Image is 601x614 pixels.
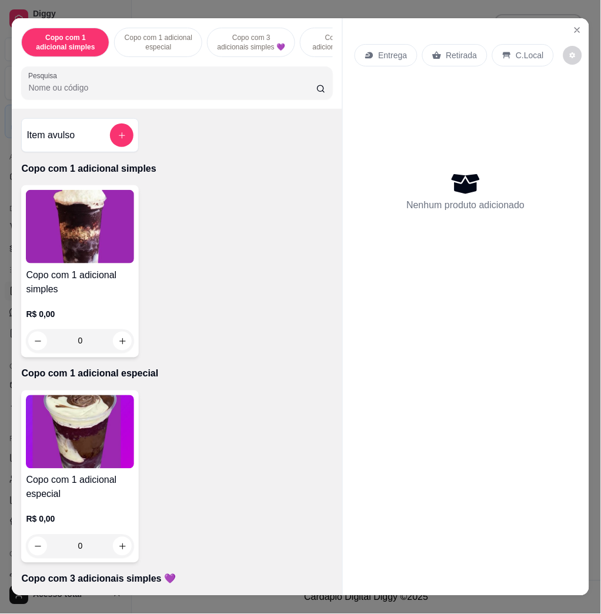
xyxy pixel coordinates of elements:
p: Copo com 1 adicional especial [124,33,192,52]
p: Retirada [446,49,478,61]
p: C.Local [516,49,544,61]
p: Copo com 1 adicional especial [21,367,332,381]
p: Entrega [379,49,408,61]
p: R$ 0,00 [26,308,134,320]
h4: Item avulso [26,128,75,142]
p: Copo com 3 adicionais simples 💜 [21,572,332,586]
button: add-separate-item [110,124,133,147]
button: decrease-product-quantity [563,46,582,65]
button: Close [568,21,587,39]
img: product-image [26,190,134,263]
p: R$ 0,00 [26,513,134,525]
p: Copo com 1 adicional simples [21,162,332,176]
img: product-image [26,395,134,469]
p: Copo com 3 adicionais simples 💜 [217,33,285,52]
label: Pesquisa [28,71,61,81]
h4: Copo com 1 adicional simples [26,268,134,296]
p: Copo com 1 adicional simples [31,33,99,52]
input: Pesquisa [28,82,316,94]
h4: Copo com 1 adicional especial [26,473,134,502]
p: Copo com 2 adicionais simples e 1 especial💜 [310,33,378,52]
p: Nenhum produto adicionado [407,198,525,212]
